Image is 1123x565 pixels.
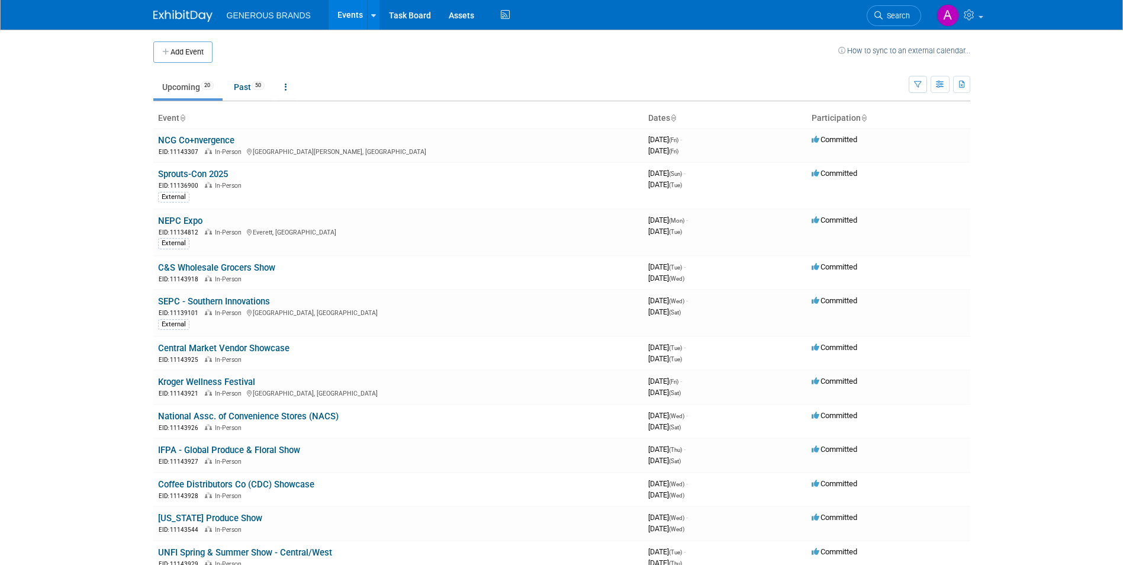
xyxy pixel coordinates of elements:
[669,217,684,224] span: (Mon)
[205,526,212,532] img: In-Person Event
[812,547,857,556] span: Committed
[670,113,676,123] a: Sort by Start Date
[669,424,681,431] span: (Sat)
[686,513,688,522] span: -
[205,275,212,281] img: In-Person Event
[648,274,684,282] span: [DATE]
[158,262,275,273] a: C&S Wholesale Grocers Show
[684,547,686,556] span: -
[648,388,681,397] span: [DATE]
[215,229,245,236] span: In-Person
[158,307,639,317] div: [GEOGRAPHIC_DATA], [GEOGRAPHIC_DATA]
[669,390,681,396] span: (Sat)
[158,146,639,156] div: [GEOGRAPHIC_DATA][PERSON_NAME], [GEOGRAPHIC_DATA]
[215,275,245,283] span: In-Person
[158,377,255,387] a: Kroger Wellness Festival
[669,264,682,271] span: (Tue)
[686,479,688,488] span: -
[205,424,212,430] img: In-Person Event
[648,180,682,189] span: [DATE]
[669,137,678,143] span: (Fri)
[159,276,203,282] span: EID: 11143918
[252,81,265,90] span: 50
[861,113,867,123] a: Sort by Participation Type
[158,388,639,398] div: [GEOGRAPHIC_DATA], [GEOGRAPHIC_DATA]
[812,377,857,386] span: Committed
[158,296,270,307] a: SEPC - Southern Innovations
[158,227,639,237] div: Everett, [GEOGRAPHIC_DATA]
[159,527,203,533] span: EID: 11143544
[812,479,857,488] span: Committed
[159,149,203,155] span: EID: 11143307
[648,479,688,488] span: [DATE]
[648,411,688,420] span: [DATE]
[215,148,245,156] span: In-Person
[686,296,688,305] span: -
[215,424,245,432] span: In-Person
[684,343,686,352] span: -
[867,5,921,26] a: Search
[159,458,203,465] span: EID: 11143927
[648,169,686,178] span: [DATE]
[812,216,857,224] span: Committed
[883,11,910,20] span: Search
[648,135,682,144] span: [DATE]
[648,227,682,236] span: [DATE]
[159,425,203,431] span: EID: 11143926
[669,526,684,532] span: (Wed)
[648,354,682,363] span: [DATE]
[205,148,212,154] img: In-Person Event
[686,216,688,224] span: -
[684,445,686,454] span: -
[648,146,678,155] span: [DATE]
[669,182,682,188] span: (Tue)
[669,481,684,487] span: (Wed)
[684,262,686,271] span: -
[179,113,185,123] a: Sort by Event Name
[680,135,682,144] span: -
[159,310,203,316] span: EID: 11139101
[669,275,684,282] span: (Wed)
[669,148,678,155] span: (Fri)
[648,547,686,556] span: [DATE]
[225,76,273,98] a: Past50
[648,456,681,465] span: [DATE]
[158,319,189,330] div: External
[648,216,688,224] span: [DATE]
[812,513,857,522] span: Committed
[205,356,212,362] img: In-Person Event
[669,229,682,235] span: (Tue)
[153,10,213,22] img: ExhibitDay
[215,390,245,397] span: In-Person
[669,345,682,351] span: (Tue)
[215,356,245,364] span: In-Person
[158,411,339,422] a: National Assc. of Convenience Stores (NACS)
[205,229,212,235] img: In-Person Event
[648,262,686,271] span: [DATE]
[158,343,289,354] a: Central Market Vendor Showcase
[648,343,686,352] span: [DATE]
[643,108,807,129] th: Dates
[227,11,311,20] span: GENEROUS BRANDS
[159,182,203,189] span: EID: 11136900
[812,135,857,144] span: Committed
[669,515,684,521] span: (Wed)
[680,377,682,386] span: -
[669,447,682,453] span: (Thu)
[812,445,857,454] span: Committed
[648,445,686,454] span: [DATE]
[684,169,686,178] span: -
[686,411,688,420] span: -
[158,192,189,203] div: External
[669,298,684,304] span: (Wed)
[205,309,212,315] img: In-Person Event
[201,81,214,90] span: 20
[159,357,203,363] span: EID: 11143925
[159,390,203,397] span: EID: 11143921
[158,547,332,558] a: UNFI Spring & Summer Show - Central/West
[648,513,688,522] span: [DATE]
[648,377,682,386] span: [DATE]
[669,356,682,362] span: (Tue)
[205,390,212,396] img: In-Person Event
[669,458,681,464] span: (Sat)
